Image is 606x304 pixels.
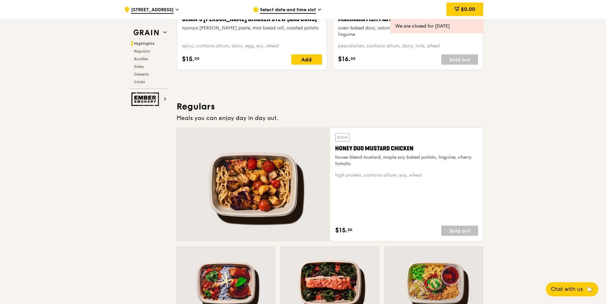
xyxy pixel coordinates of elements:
div: pescatarian, contains allium, dairy, nuts, wheat [338,43,478,49]
span: Highlights [134,41,154,46]
div: Grain's [PERSON_NAME] Chicken Stew (and buns) [182,15,322,24]
div: spicy, contains allium, dairy, egg, soy, wheat [182,43,322,49]
span: Sides [134,64,144,69]
div: high protein, contains allium, soy, wheat [335,172,478,179]
div: Sold out [441,226,478,236]
div: nyonya [PERSON_NAME] paste, mini bread roll, roasted potato [182,25,322,31]
span: Bundles [134,57,148,61]
h3: Regulars [177,101,484,112]
div: Marinara Fish Pasta [338,15,478,24]
img: Grain web logo [131,27,161,38]
span: Chat with us [551,285,583,293]
span: $0.00 [461,6,475,12]
span: $16. [338,54,350,64]
div: oven-baked dory, onion and fennel-infused tomato sauce, linguine [338,25,478,38]
span: 50 [348,227,352,232]
span: [STREET_ADDRESS] [131,7,174,14]
span: Select date and time slot [260,7,316,14]
button: Chat with us🦙 [546,282,598,296]
span: 00 [350,56,356,61]
span: $15. [335,226,348,235]
div: Warm [335,133,350,141]
div: Meals you can enjoy day in day out. [177,114,484,123]
span: 🦙 [586,285,593,293]
div: We are closed for [DATE] [395,23,478,29]
span: Regulars [134,49,150,53]
span: 00 [194,56,200,61]
span: $15. [182,54,194,64]
div: Honey Duo Mustard Chicken [335,144,478,153]
div: house-blend mustard, maple soy baked potato, linguine, cherry tomato [335,154,478,167]
span: Drinks [134,80,145,84]
div: Sold out [441,54,478,65]
img: Ember Smokery web logo [131,92,161,106]
div: Add [291,54,322,65]
span: Desserts [134,72,149,76]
